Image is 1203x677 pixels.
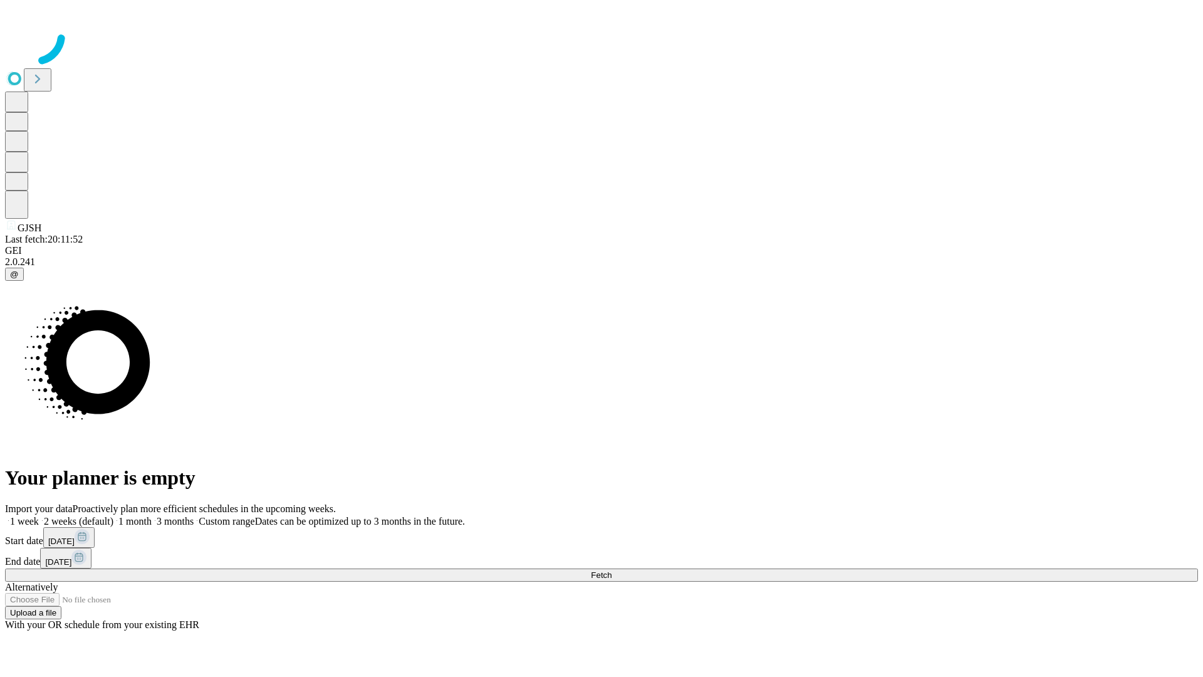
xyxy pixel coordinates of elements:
[5,569,1198,582] button: Fetch
[5,245,1198,256] div: GEI
[73,503,336,514] span: Proactively plan more efficient schedules in the upcoming weeks.
[45,557,71,567] span: [DATE]
[5,234,83,244] span: Last fetch: 20:11:52
[5,527,1198,548] div: Start date
[48,537,75,546] span: [DATE]
[44,516,113,527] span: 2 weeks (default)
[157,516,194,527] span: 3 months
[591,570,612,580] span: Fetch
[5,268,24,281] button: @
[5,256,1198,268] div: 2.0.241
[5,619,199,630] span: With your OR schedule from your existing EHR
[40,548,91,569] button: [DATE]
[118,516,152,527] span: 1 month
[5,548,1198,569] div: End date
[5,582,58,592] span: Alternatively
[5,466,1198,490] h1: Your planner is empty
[10,270,19,279] span: @
[5,503,73,514] span: Import your data
[5,606,61,619] button: Upload a file
[255,516,465,527] span: Dates can be optimized up to 3 months in the future.
[10,516,39,527] span: 1 week
[18,223,41,233] span: GJSH
[43,527,95,548] button: [DATE]
[199,516,254,527] span: Custom range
